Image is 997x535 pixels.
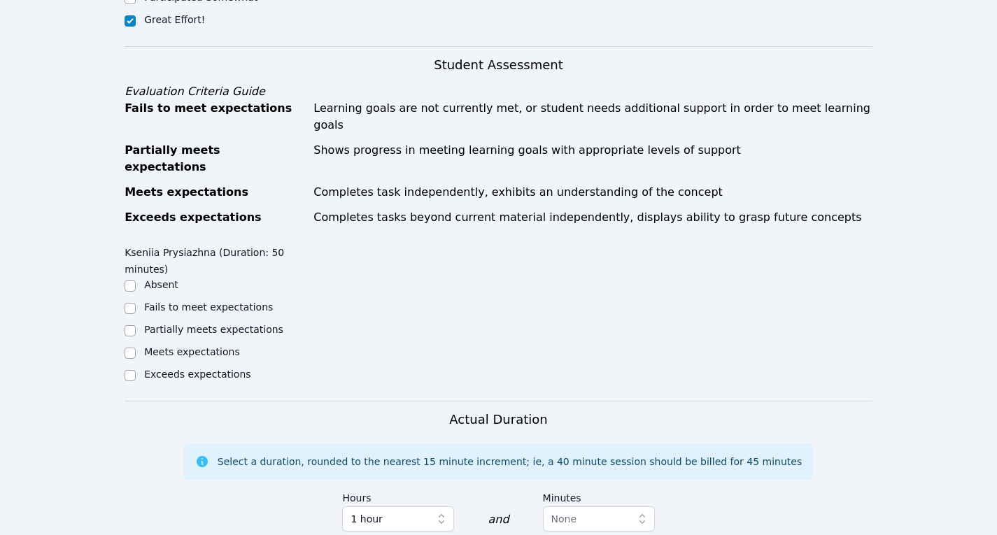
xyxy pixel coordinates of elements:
[543,485,655,506] label: Minutes
[125,209,305,226] div: Exceeds expectations
[313,209,872,226] div: Completes tasks beyond current material independently, displays ability to grasp future concepts
[313,142,872,176] div: Shows progress in meeting learning goals with appropriate levels of support
[351,511,382,527] span: 1 hour
[144,324,283,335] label: Partially meets expectations
[144,301,273,313] label: Fails to meet expectations
[543,506,655,532] button: None
[449,410,547,429] h3: Actual Duration
[488,511,509,528] div: and
[144,369,250,380] label: Exceeds expectations
[313,184,872,201] div: Completes task independently, exhibits an understanding of the concept
[144,346,240,357] label: Meets expectations
[144,279,178,290] label: Absent
[125,240,311,278] legend: Kseniia Prysiazhna (Duration: 50 minutes)
[125,142,305,176] div: Partially meets expectations
[125,83,872,100] div: Evaluation Criteria Guide
[342,485,454,506] label: Hours
[125,184,305,201] div: Meets expectations
[551,513,577,525] span: None
[218,455,802,469] div: Select a duration, rounded to the nearest 15 minute increment; ie, a 40 minute session should be ...
[313,100,872,134] div: Learning goals are not currently met, or student needs additional support in order to meet learni...
[144,14,205,25] label: Great Effort!
[125,100,305,134] div: Fails to meet expectations
[342,506,454,532] button: 1 hour
[125,55,872,75] h3: Student Assessment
